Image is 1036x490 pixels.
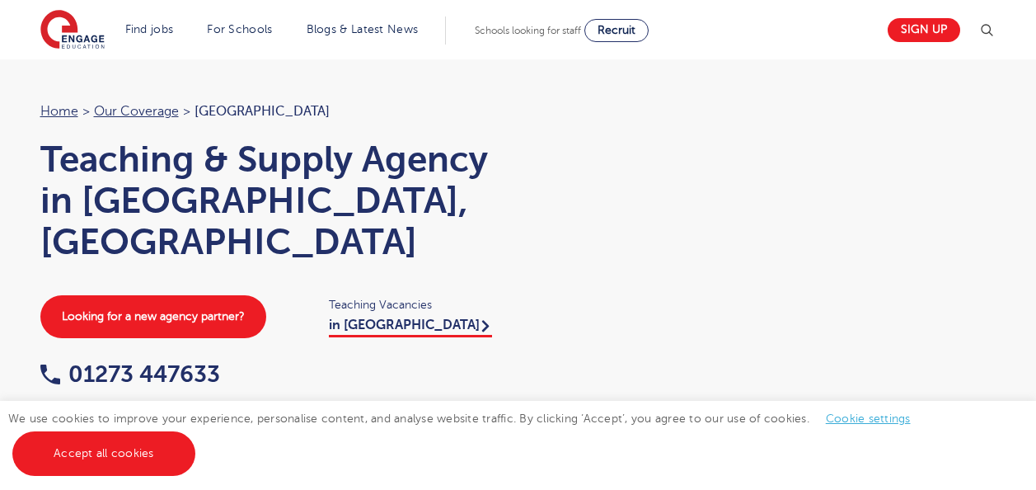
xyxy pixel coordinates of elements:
[329,295,502,314] span: Teaching Vacancies
[888,18,960,42] a: Sign up
[195,104,330,119] span: [GEOGRAPHIC_DATA]
[82,104,90,119] span: >
[183,104,190,119] span: >
[329,318,492,337] a: in [GEOGRAPHIC_DATA]
[40,10,105,51] img: Engage Education
[125,23,174,35] a: Find jobs
[40,361,220,387] a: 01273 447633
[598,24,635,36] span: Recruit
[307,23,419,35] a: Blogs & Latest News
[12,431,195,476] a: Accept all cookies
[40,101,502,122] nav: breadcrumb
[584,19,649,42] a: Recruit
[40,295,266,338] a: Looking for a new agency partner?
[826,412,911,425] a: Cookie settings
[40,139,502,262] h1: Teaching & Supply Agency in [GEOGRAPHIC_DATA], [GEOGRAPHIC_DATA]
[8,412,927,459] span: We use cookies to improve your experience, personalise content, and analyse website traffic. By c...
[475,25,581,36] span: Schools looking for staff
[40,104,78,119] a: Home
[94,104,179,119] a: Our coverage
[207,23,272,35] a: For Schools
